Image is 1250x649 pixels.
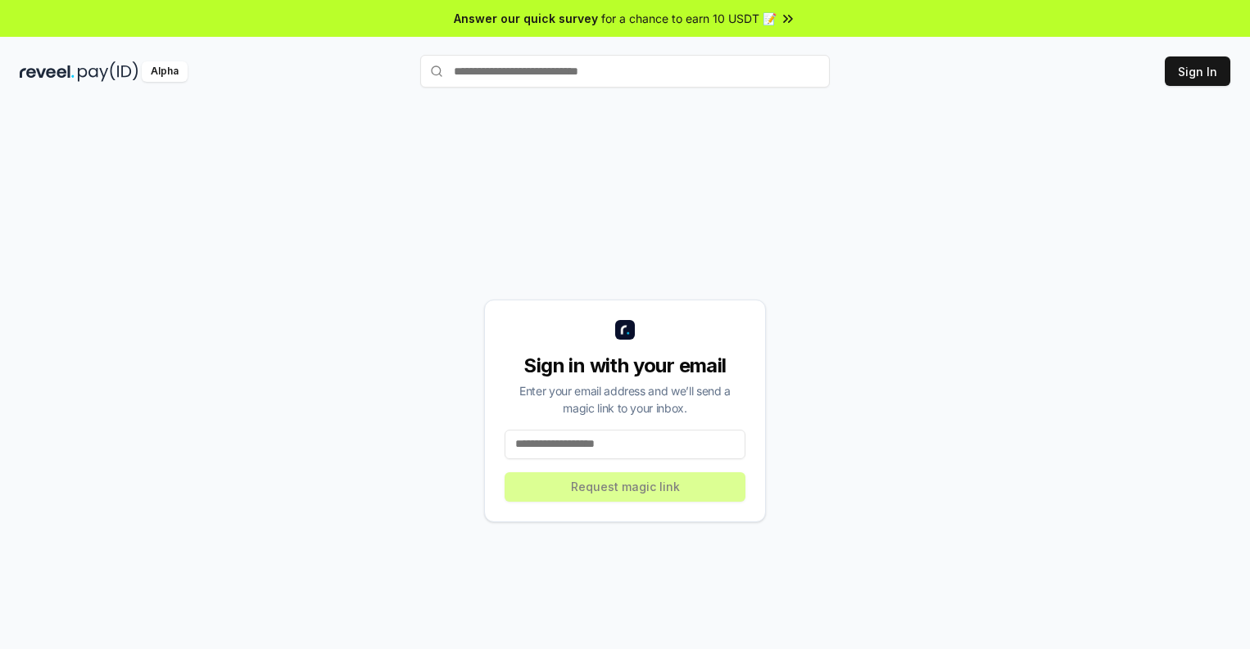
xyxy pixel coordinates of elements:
[454,10,598,27] span: Answer our quick survey
[615,320,635,340] img: logo_small
[20,61,75,82] img: reveel_dark
[1165,56,1230,86] button: Sign In
[505,382,745,417] div: Enter your email address and we’ll send a magic link to your inbox.
[601,10,777,27] span: for a chance to earn 10 USDT 📝
[78,61,138,82] img: pay_id
[142,61,188,82] div: Alpha
[505,353,745,379] div: Sign in with your email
